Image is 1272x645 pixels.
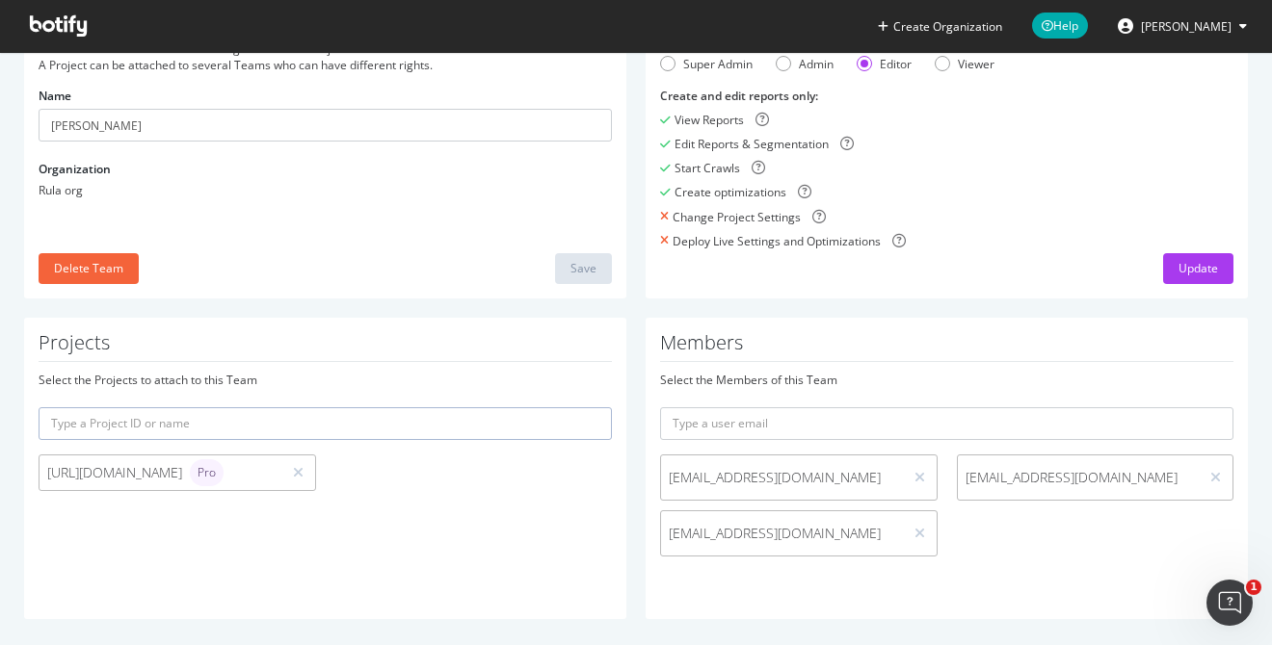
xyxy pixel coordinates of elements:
div: Start Crawls [675,160,740,176]
div: Super Admin [660,56,753,72]
div: Super Admin [683,56,753,72]
div: Create and edit reports only : [660,88,1233,104]
div: View Reports [675,112,744,128]
div: Editor [880,56,912,72]
div: Editor [857,56,912,72]
button: [PERSON_NAME] [1102,11,1262,41]
h1: Members [660,332,1233,362]
label: Organization [39,161,111,177]
span: Nick Schurk [1141,18,1232,35]
div: Delete Team [54,260,123,276]
div: Viewer [935,56,994,72]
div: brand label [190,459,224,486]
span: [EMAIL_ADDRESS][DOMAIN_NAME] [669,468,895,487]
span: 1 [1246,580,1261,595]
span: [EMAIL_ADDRESS][DOMAIN_NAME] [669,524,895,543]
div: Rula org [39,182,612,198]
div: [URL][DOMAIN_NAME] [47,459,274,486]
input: Name [39,109,612,142]
div: Create optimizations [675,184,786,200]
div: Save [570,260,596,276]
div: Update [1179,260,1218,276]
div: Select the Projects to attach to this Team [39,372,612,388]
button: Update [1163,253,1233,284]
div: Admin [776,56,834,72]
div: Admin [799,56,834,72]
span: Help [1032,13,1088,39]
h1: Projects [39,332,612,362]
button: Save [555,253,612,284]
div: Select the Members of this Team [660,372,1233,388]
div: Change Project Settings [673,209,801,225]
label: Name [39,88,71,104]
input: Type a Project ID or name [39,407,612,440]
button: Create Organization [877,17,1003,36]
div: Viewer [958,56,994,72]
button: Delete Team [39,253,139,284]
iframe: Intercom live chat [1206,580,1253,626]
div: Deploy Live Settings and Optimizations [673,233,881,249]
input: Type a user email [660,407,1233,440]
span: Pro [198,467,216,478]
div: Edit Reports & Segmentation [675,136,829,152]
span: [EMAIL_ADDRESS][DOMAIN_NAME] [966,468,1192,487]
